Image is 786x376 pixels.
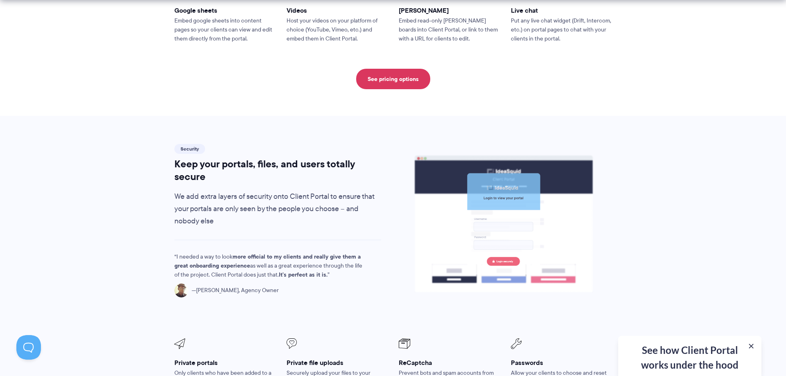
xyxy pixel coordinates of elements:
[192,286,279,295] span: [PERSON_NAME], Agency Owner
[399,6,499,15] h3: [PERSON_NAME]
[511,358,612,367] h3: Passwords
[287,6,387,15] h3: Videos
[511,16,612,43] p: Put any live chat widget (Drift, Intercom, etc.) on portal pages to chat with your clients in the...
[279,270,327,279] strong: It's perfect as it is.
[174,6,275,15] h3: Google sheets
[511,6,612,15] h3: Live chat
[174,16,275,43] p: Embed google sheets into content pages so your clients can view and edit them directly from the p...
[174,252,367,279] p: I needed a way to look as well as a great experience through the life of the project. Client Port...
[287,358,387,367] h3: Private file uploads
[287,16,387,43] p: Host your videos on your platform of choice (YouTube, Vimeo, etc.) and embed them in Client Portal.
[174,358,275,367] h3: Private portals
[16,335,41,360] iframe: Toggle Customer Support
[399,358,499,367] h3: ReCaptcha
[174,191,381,227] p: We add extra layers of security onto Client Portal to ensure that your portals are only seen by t...
[356,69,430,89] a: See pricing options
[174,144,205,154] span: Security
[399,16,499,43] p: Embed read-only [PERSON_NAME] boards into Client Portal, or link to them with a URL for clients t...
[174,158,381,182] h2: Keep your portals, files, and users totally secure
[174,252,361,270] strong: more official to my clients and really give them a great onboarding experience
